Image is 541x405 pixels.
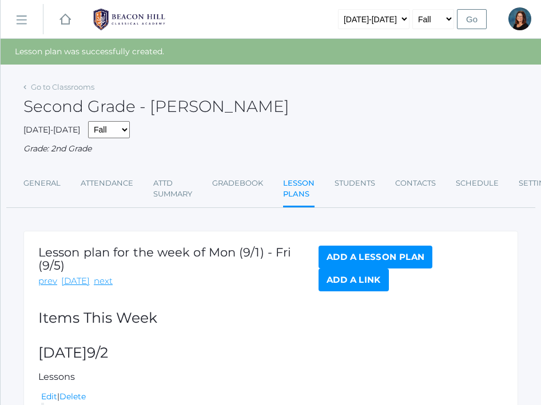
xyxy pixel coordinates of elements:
[283,172,315,207] a: Lesson Plans
[38,246,319,272] h1: Lesson plan for the week of Mon (9/1) - Fri (9/5)
[457,9,487,29] input: Go
[59,391,86,402] a: Delete
[23,143,518,155] div: Grade: 2nd Grade
[456,172,499,195] a: Schedule
[61,275,90,288] a: [DATE]
[335,172,375,195] a: Students
[81,172,133,195] a: Attendance
[153,172,192,206] a: Attd Summary
[38,275,57,288] a: prev
[23,125,80,135] span: [DATE]-[DATE]
[31,82,94,91] a: Go to Classrooms
[212,172,263,195] a: Gradebook
[508,7,531,30] div: Emily Balli
[319,246,432,268] a: Add a Lesson Plan
[41,391,503,403] div: |
[86,5,172,34] img: BHCALogos-05-308ed15e86a5a0abce9b8dd61676a3503ac9727e845dece92d48e8588c001991.png
[38,310,503,326] h2: Items This Week
[41,391,57,402] a: Edit
[94,275,113,288] a: next
[319,268,389,291] a: Add a Link
[87,344,108,361] span: 9/2
[1,39,541,65] div: Lesson plan was successfully created.
[23,172,61,195] a: General
[395,172,436,195] a: Contacts
[23,98,289,115] h2: Second Grade - [PERSON_NAME]
[38,372,503,382] h5: Lessons
[38,345,503,361] h2: [DATE]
